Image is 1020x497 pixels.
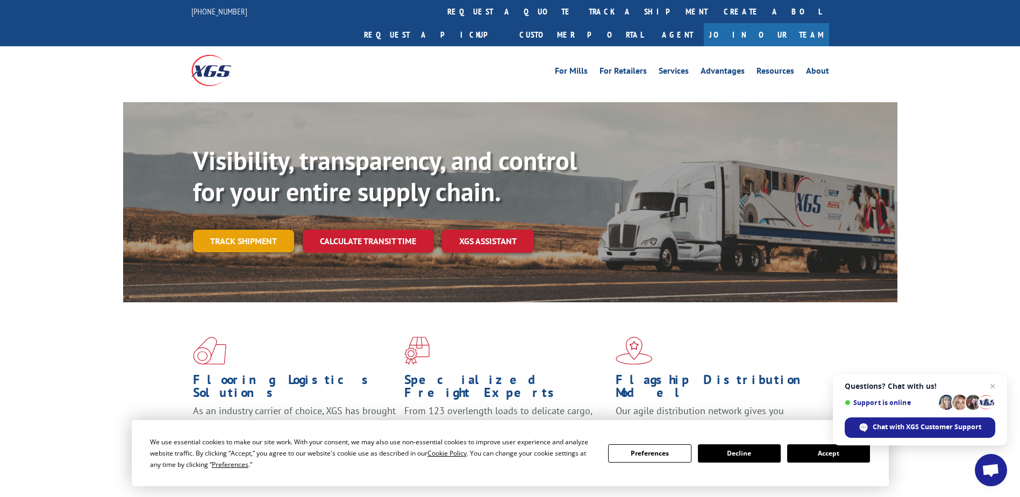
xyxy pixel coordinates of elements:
a: XGS ASSISTANT [442,230,534,253]
a: Join Our Team [704,23,829,46]
a: Customer Portal [511,23,651,46]
span: Cookie Policy [427,449,467,458]
a: About [806,67,829,79]
div: We use essential cookies to make our site work. With your consent, we may also use non-essential ... [150,436,595,470]
a: [PHONE_NUMBER] [191,6,247,17]
span: Support is online [845,399,935,407]
span: Chat with XGS Customer Support [873,422,981,432]
a: Services [659,67,689,79]
button: Preferences [608,444,691,463]
a: Resources [757,67,794,79]
h1: Flagship Distribution Model [616,373,819,404]
b: Visibility, transparency, and control for your entire supply chain. [193,144,577,208]
a: Advantages [701,67,745,79]
a: Agent [651,23,704,46]
p: From 123 overlength loads to delicate cargo, our experienced staff knows the best way to move you... [404,404,608,452]
div: Cookie Consent Prompt [132,420,889,486]
button: Decline [698,444,781,463]
span: Questions? Chat with us! [845,382,995,390]
img: xgs-icon-focused-on-flooring-red [404,337,430,365]
h1: Specialized Freight Experts [404,373,608,404]
span: As an industry carrier of choice, XGS has brought innovation and dedication to flooring logistics... [193,404,396,443]
a: Track shipment [193,230,294,252]
h1: Flooring Logistics Solutions [193,373,396,404]
a: Request a pickup [356,23,511,46]
span: Our agile distribution network gives you nationwide inventory management on demand. [616,404,814,430]
button: Accept [787,444,870,463]
a: For Mills [555,67,588,79]
img: xgs-icon-flagship-distribution-model-red [616,337,653,365]
a: For Retailers [600,67,647,79]
a: Calculate transit time [303,230,433,253]
span: Chat with XGS Customer Support [845,417,995,438]
img: xgs-icon-total-supply-chain-intelligence-red [193,337,226,365]
a: Open chat [975,454,1007,486]
span: Preferences [212,460,248,469]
